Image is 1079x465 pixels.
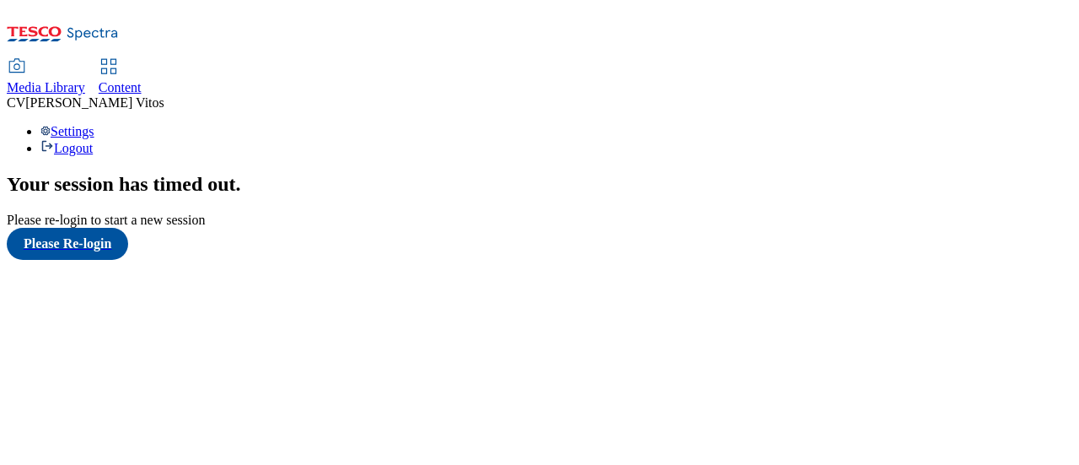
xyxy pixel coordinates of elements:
a: Logout [40,141,93,155]
span: Content [99,80,142,95]
button: Please Re-login [7,228,128,260]
a: Please Re-login [7,228,1072,260]
span: CV [7,95,25,110]
span: Media Library [7,80,85,95]
a: Media Library [7,60,85,95]
div: Please re-login to start a new session [7,213,1072,228]
h2: Your session has timed out [7,173,1072,196]
a: Settings [40,124,94,138]
a: Content [99,60,142,95]
span: [PERSON_NAME] Vitos [25,95,164,110]
span: . [236,173,241,195]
